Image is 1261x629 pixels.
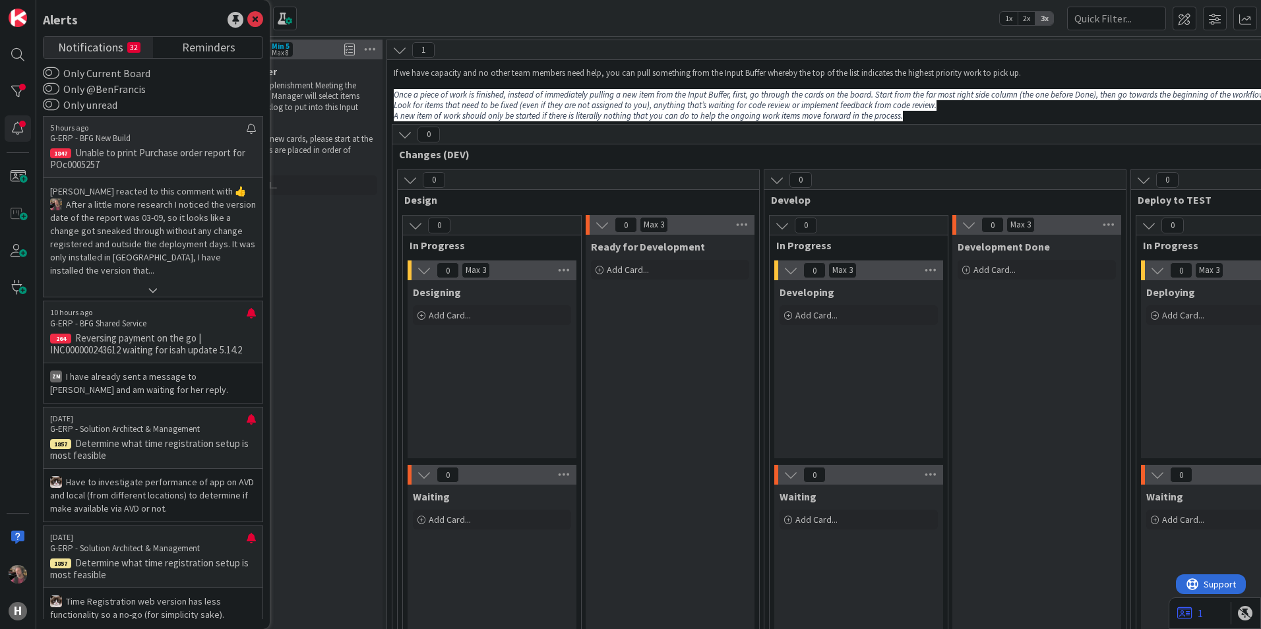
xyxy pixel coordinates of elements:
[50,133,247,144] p: G-ERP - BFG New Build
[803,467,826,483] span: 0
[222,134,375,166] p: When pulling new cards, please start at the top. The cards are placed in order of priority.
[182,37,235,55] span: Reminders
[43,407,263,522] a: [DATE]G-ERP - Solution Architect & Management1857Determine what time registration setup is most f...
[9,602,27,620] div: H
[795,309,838,321] span: Add Card...
[50,595,256,621] p: Time Registration web version has less functionality so a no-go (for simplicity sake).
[437,262,459,278] span: 0
[50,308,247,317] p: 10 hours ago
[50,148,71,158] div: 1847
[437,467,459,483] span: 0
[58,37,123,55] span: Notifications
[1162,514,1204,525] span: Add Card...
[394,110,903,121] em: A new item of work should only be started if there is literally nothing that you can do to help t...
[50,334,71,344] div: 264
[50,185,256,198] p: [PERSON_NAME] reacted to this comment with 👍
[272,49,289,56] div: Max 8
[412,42,435,58] span: 1
[50,438,256,462] p: Determine what time registration setup is most feasible
[50,558,71,568] div: 1857
[644,222,664,228] div: Max 3
[776,239,931,252] span: In Progress
[50,123,247,133] p: 5 hours ago
[417,127,440,142] span: 0
[1035,12,1053,25] span: 3x
[413,285,461,299] span: Designing
[1156,172,1179,188] span: 0
[394,100,937,111] em: Look for items that need to be fixed (even if they are not assigned to you), anything that’s wait...
[9,565,27,584] img: BF
[50,595,62,607] img: Kv
[43,65,150,81] label: Only Current Board
[50,475,256,515] p: Have to investigate performance of app on AVD and local (from different locations) to determine i...
[413,490,450,503] span: Waiting
[272,43,290,49] div: Min 5
[429,309,471,321] span: Add Card...
[43,525,263,628] a: [DATE]G-ERP - Solution Architect & Management1857Determine what time registration setup is most f...
[973,264,1016,276] span: Add Card...
[50,198,62,210] img: BF
[1146,490,1183,503] span: Waiting
[9,9,27,27] img: Visit kanbanzone.com
[429,514,471,525] span: Add Card...
[1162,309,1204,321] span: Add Card...
[466,267,486,274] div: Max 3
[43,301,263,403] a: 10 hours agoG-ERP - BFG Shared Service264Reversing payment on the go | INC000000243612 waiting fo...
[43,98,59,111] button: Only unread
[1018,12,1035,25] span: 2x
[795,514,838,525] span: Add Card...
[958,240,1050,253] span: Development Done
[1161,218,1184,233] span: 0
[43,67,59,80] button: Only Current Board
[1170,467,1192,483] span: 0
[795,218,817,233] span: 0
[615,217,637,233] span: 0
[43,116,263,297] a: 5 hours agoG-ERP - BFG New Build1847Unable to print Purchase order report for POc0005257[PERSON_N...
[1000,12,1018,25] span: 1x
[50,414,247,423] p: [DATE]
[591,240,705,253] span: Ready for Development
[1146,285,1195,299] span: Deploying
[127,42,140,53] small: 32
[1010,222,1031,228] div: Max 3
[1177,605,1203,621] a: 1
[428,218,450,233] span: 0
[50,423,247,435] p: G-ERP - Solution Architect & Management
[771,193,1109,206] span: Develop
[50,147,256,171] p: Unable to print Purchase order report for POc0005257
[43,10,78,30] div: Alerts
[423,172,445,188] span: 0
[789,172,812,188] span: 0
[1199,267,1219,274] div: Max 3
[43,97,117,113] label: Only unread
[43,82,59,96] button: Only @BenFrancis
[1170,262,1192,278] span: 0
[803,262,826,278] span: 0
[222,80,375,123] p: During the Replenishment Meeting the team & Team Manager will select items from the backlog to pu...
[410,239,565,252] span: In Progress
[50,318,247,330] p: G-ERP - BFG Shared Service
[50,198,256,277] p: After a little more research I noticed the version date of the report was 03-09, so it looks like...
[50,332,256,356] p: Reversing payment on the go | INC000000243612 waiting for isah update 5.14.2
[780,285,834,299] span: Developing
[404,193,743,206] span: Design
[607,264,649,276] span: Add Card...
[50,476,62,488] img: Kv
[780,490,816,503] span: Waiting
[832,267,853,274] div: Max 3
[28,2,60,18] span: Support
[50,370,256,396] p: I have already sent a message to [PERSON_NAME] and am waiting for her reply.
[50,371,62,382] div: ZM
[50,557,256,581] p: Determine what time registration setup is most feasible
[43,81,146,97] label: Only @BenFrancis
[50,543,247,554] p: G-ERP - Solution Architect & Management
[981,217,1004,233] span: 0
[50,439,71,449] div: 1857
[1067,7,1166,30] input: Quick Filter...
[50,533,247,542] p: [DATE]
